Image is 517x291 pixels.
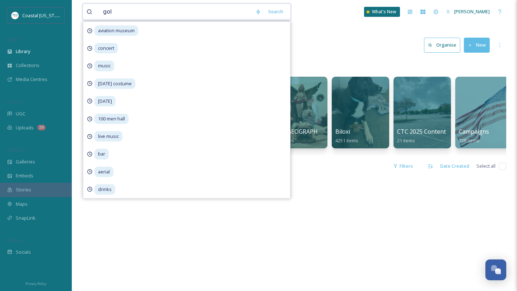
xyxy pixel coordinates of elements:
span: 21 items [397,137,415,144]
span: MEDIA [7,37,20,42]
a: What's New [364,7,400,17]
span: Campaigns [459,128,489,135]
a: Bay [GEOGRAPHIC_DATA]692 items [274,128,343,144]
span: [PERSON_NAME] [454,8,490,15]
span: music [94,61,114,71]
a: CTC 2025 Content21 items [397,128,446,144]
span: CTC 2025 Content [397,128,446,135]
span: Collections [16,62,39,69]
div: Search [265,5,287,19]
span: Library [16,48,30,55]
div: Date Created [437,159,473,173]
button: Open Chat [485,259,506,280]
span: [DATE] costume [94,78,135,89]
span: 4251 items [335,137,358,144]
span: SnapLink [16,215,36,221]
div: Filters [390,159,416,173]
span: aerial [94,167,113,177]
span: Bay [GEOGRAPHIC_DATA] [274,128,343,135]
span: Media Centres [16,76,47,83]
span: 0 file s [83,163,94,170]
a: Biloxi4251 items [335,128,358,144]
span: There is nothing here. [83,178,130,184]
span: Embeds [16,172,33,179]
span: SOCIALS [7,238,22,243]
span: Galleries [16,158,35,165]
span: Coastal [US_STATE] [22,12,64,19]
span: live music [94,131,122,142]
a: [PERSON_NAME] [442,5,493,19]
span: Privacy Policy [25,281,46,286]
span: COLLECT [7,99,23,105]
a: Campaigns728 items [459,128,489,144]
span: 728 items [459,137,479,144]
span: Maps [16,201,28,207]
div: 20 [37,125,46,130]
span: Uploads [16,124,34,131]
span: concert [94,43,118,53]
button: Organise [424,38,460,52]
a: Privacy Policy [25,279,46,287]
span: aviation museum [94,25,138,36]
span: [DATE] [94,96,116,106]
span: bar [94,149,109,159]
span: Biloxi [335,128,350,135]
span: Select all [476,163,495,170]
span: WIDGETS [7,147,24,153]
span: 100 men hall [94,114,129,124]
span: drinks [94,184,115,195]
input: Search your library [99,4,252,20]
span: Socials [16,249,31,256]
img: download%20%281%29.jpeg [11,12,19,19]
button: New [464,38,490,52]
span: Stories [16,186,31,193]
span: UGC [16,110,25,117]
